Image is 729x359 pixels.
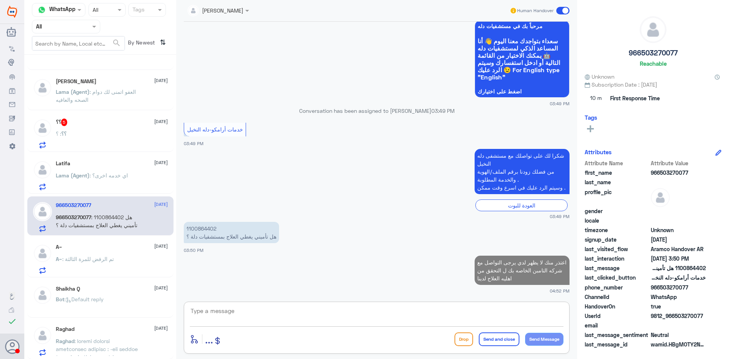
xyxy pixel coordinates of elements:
h5: 966503270077 [629,49,678,57]
span: [DATE] [154,201,168,208]
span: locale [585,217,649,225]
p: Conversation has been assigned to [PERSON_NAME] [184,107,570,115]
span: 10 m [585,92,607,105]
span: UserId [585,312,649,320]
span: : العفو اتمنى لك دوام الصحه والعافيه [56,89,136,103]
span: Lama (Agent) [56,172,90,179]
i: ⇅ [160,36,166,49]
span: : 1100864402 هل تأميني يغطي العلاج بمستشفيات دلة ؟ [56,214,137,228]
span: [DATE] [154,159,168,166]
img: defaultAdmin.png [33,78,52,97]
i: check [8,317,17,326]
input: Search by Name, Local etc… [32,36,125,50]
span: [DATE] [154,118,168,125]
span: Aramco Handover AR [651,245,706,253]
span: null [651,217,706,225]
span: HandoverOn [585,302,649,310]
span: null [651,207,706,215]
span: مرحباً بك في مستشفيات دله [478,23,566,29]
span: [DATE] [154,243,168,250]
span: search [112,38,121,47]
span: [DATE] [154,325,168,332]
img: whatsapp.png [36,4,47,16]
span: last_message_id [585,340,649,348]
span: ... [205,332,213,346]
button: Drop [454,332,473,346]
button: Send Message [525,333,563,346]
img: defaultAdmin.png [33,244,52,263]
span: : تم الرفض للمرة الثالثة [62,256,114,262]
button: search [112,37,121,49]
h6: Reachable [640,60,667,67]
span: خدمات أرامكو-دله النخيل [187,126,243,133]
span: Attribute Name [585,159,649,167]
span: 03:49 PM [431,108,454,114]
h5: Raghad [56,326,74,332]
span: profile_pic [585,188,649,206]
span: gender [585,207,649,215]
p: 9/10/2025, 3:49 PM [475,149,570,194]
p: 9/10/2025, 4:52 PM [475,256,570,285]
span: 0 [651,331,706,339]
span: 03:49 PM [550,100,570,107]
span: phone_number [585,283,649,291]
span: 2025-10-09T12:49:21.368Z [651,236,706,244]
span: wamid.HBgMOTY2NTAzMjcwMDc3FQIAEhgUM0E1MUVBREQwRUY4ODI0RERENjgA [651,340,706,348]
img: defaultAdmin.png [33,326,52,345]
img: defaultAdmin.png [33,202,52,221]
span: 966503270077 [651,283,706,291]
h5: 966503270077 [56,202,91,209]
span: سعداء بتواجدك معنا اليوم 👋 أنا المساعد الذكي لمستشفيات دله 🤖 يمكنك الاختيار من القائمة التالية أو... [478,37,566,81]
span: 04:52 PM [550,288,570,294]
span: last_message [585,264,649,272]
span: 5 [61,119,68,126]
span: Bot [56,296,65,302]
h5: A~ [56,244,62,250]
span: 9812_966503270077 [651,312,706,320]
span: last_name [585,178,649,186]
span: By Newest [125,36,157,51]
span: 966503270077 [56,214,91,220]
span: 03:49 PM [550,213,570,220]
span: : اي خدمه اخرى؟ [90,172,128,179]
h5: ؟؟ [56,119,68,126]
img: defaultAdmin.png [33,160,52,179]
span: true [651,302,706,310]
span: Attribute Value [651,159,706,167]
span: 2 [651,293,706,301]
span: 2025-10-09T12:50:32.706Z [651,255,706,263]
span: [DATE] [154,77,168,84]
img: Widebot Logo [7,6,17,18]
div: Tags [131,5,145,15]
span: : Default reply [65,296,104,302]
span: Human Handover [517,7,554,14]
span: Subscription Date : [DATE] [585,81,721,89]
img: defaultAdmin.png [651,188,670,207]
span: Lama (Agent) [56,89,90,95]
span: last_message_sentiment [585,331,649,339]
span: خدمات أرامكو-دله النخيل [651,274,706,282]
span: A~ [56,256,62,262]
span: [DATE] [154,285,168,291]
span: timezone [585,226,649,234]
span: 03:49 PM [184,141,204,146]
span: ؟؟ [61,130,66,137]
span: signup_date [585,236,649,244]
span: : ؟ [56,130,61,137]
img: defaultAdmin.png [33,119,52,138]
h5: Sara [56,78,96,85]
span: last_visited_flow [585,245,649,253]
span: 1100864402 هل تأميني يغطي العلاج بمستشفيات دلة ؟ [651,264,706,272]
span: last_interaction [585,255,649,263]
button: ... [205,331,213,348]
h5: Latifa [56,160,70,167]
span: ChannelId [585,293,649,301]
span: null [651,321,706,329]
h6: Tags [585,114,597,121]
span: first_name [585,169,649,177]
span: اضغط على اختيارك [478,89,566,95]
button: Send and close [479,332,519,346]
div: العودة للبوت [475,199,568,211]
span: email [585,321,649,329]
img: defaultAdmin.png [640,17,666,43]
